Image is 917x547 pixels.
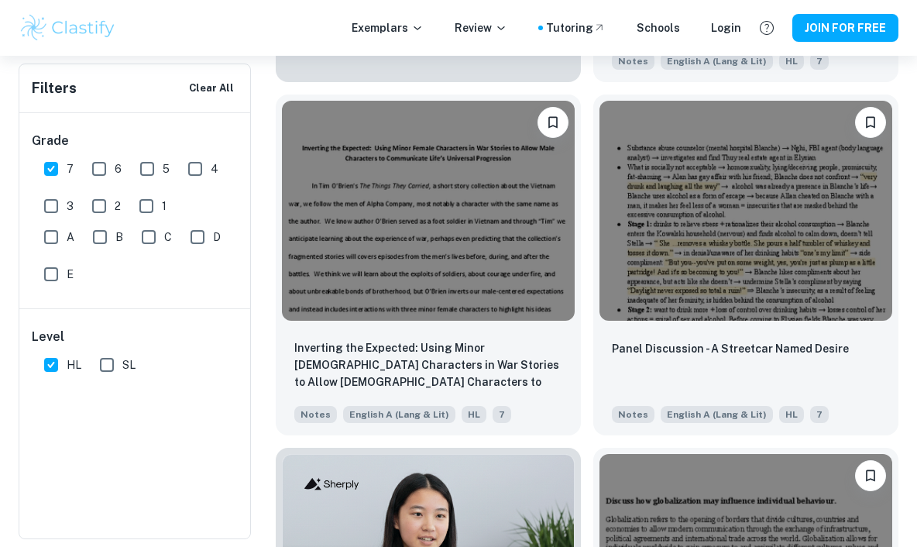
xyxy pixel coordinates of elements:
[67,229,74,246] span: A
[779,406,804,423] span: HL
[810,406,829,423] span: 7
[115,198,121,215] span: 2
[67,160,74,177] span: 7
[661,53,773,70] span: English A (Lang & Lit)
[213,229,221,246] span: D
[294,406,337,423] span: Notes
[455,19,507,36] p: Review
[185,77,238,100] button: Clear All
[612,340,849,357] p: Panel Discussion - A Streetcar Named Desire
[32,77,77,99] h6: Filters
[593,95,898,435] a: Please log in to bookmark exemplarsPanel Discussion - A Streetcar Named DesireNotesEnglish A (Lan...
[122,356,136,373] span: SL
[855,107,886,138] button: Please log in to bookmark exemplars
[537,107,568,138] button: Please log in to bookmark exemplars
[294,339,562,392] p: Inverting the Expected: Using Minor Female Characters in War Stories to Allow Male Characters to ...
[343,406,455,423] span: English A (Lang & Lit)
[792,14,898,42] button: JOIN FOR FREE
[163,160,170,177] span: 5
[164,229,172,246] span: C
[19,12,117,43] img: Clastify logo
[779,53,804,70] span: HL
[67,356,81,373] span: HL
[612,53,654,70] span: Notes
[612,406,654,423] span: Notes
[282,101,575,321] img: English A (Lang & Lit) Notes example thumbnail: Inverting the Expected: Using Minor Fema
[211,160,218,177] span: 4
[115,160,122,177] span: 6
[32,328,239,346] h6: Level
[546,19,606,36] a: Tutoring
[810,53,829,70] span: 7
[162,198,167,215] span: 1
[661,406,773,423] span: English A (Lang & Lit)
[352,19,424,36] p: Exemplars
[599,101,892,321] img: English A (Lang & Lit) Notes example thumbnail: Panel Discussion - A Streetcar Named Des
[462,406,486,423] span: HL
[855,460,886,491] button: Please log in to bookmark exemplars
[637,19,680,36] a: Schools
[276,95,581,435] a: Please log in to bookmark exemplarsInverting the Expected: Using Minor Female Characters in War S...
[67,198,74,215] span: 3
[711,19,741,36] a: Login
[67,266,74,283] span: E
[754,15,780,41] button: Help and Feedback
[493,406,511,423] span: 7
[115,229,123,246] span: B
[32,132,239,150] h6: Grade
